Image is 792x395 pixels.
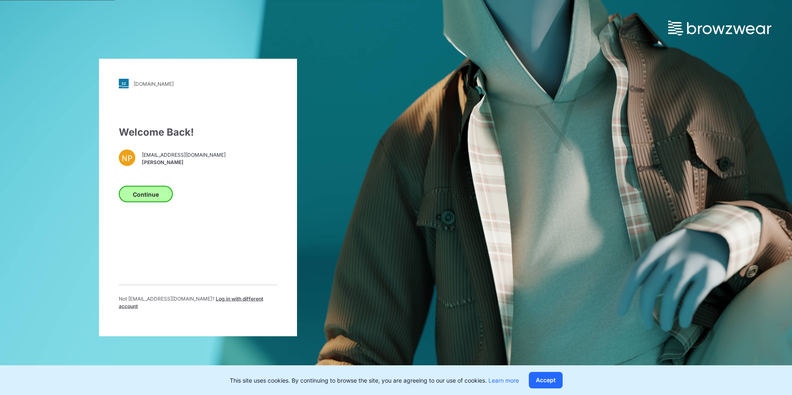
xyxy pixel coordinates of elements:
button: Accept [529,372,563,388]
button: Continue [119,186,173,202]
img: stylezone-logo.562084cfcfab977791bfbf7441f1a819.svg [119,79,129,89]
span: [PERSON_NAME] [142,158,226,166]
div: Welcome Back! [119,125,277,140]
a: [DOMAIN_NAME] [119,79,277,89]
a: Learn more [488,377,519,384]
div: NP [119,150,135,166]
p: Not [EMAIL_ADDRESS][DOMAIN_NAME] ? [119,295,277,310]
span: [EMAIL_ADDRESS][DOMAIN_NAME] [142,151,226,158]
p: This site uses cookies. By continuing to browse the site, you are agreeing to our use of cookies. [230,376,519,385]
div: [DOMAIN_NAME] [134,80,174,87]
img: browzwear-logo.e42bd6dac1945053ebaf764b6aa21510.svg [668,21,771,35]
